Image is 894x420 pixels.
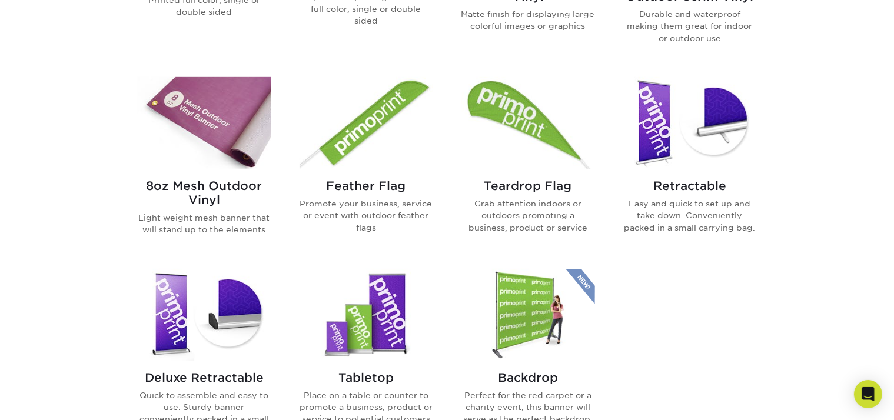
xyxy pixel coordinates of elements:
[623,77,757,255] a: Retractable Banner Stands Retractable Easy and quick to set up and take down. Conveniently packed...
[623,198,757,234] p: Easy and quick to set up and take down. Conveniently packed in a small carrying bag.
[461,269,595,361] img: Backdrop Banner Stands
[566,269,595,304] img: New Product
[138,212,271,236] p: Light weight mesh banner that will stand up to the elements
[623,8,757,44] p: Durable and waterproof making them great for indoor or outdoor use
[461,371,595,385] h2: Backdrop
[461,179,595,193] h2: Teardrop Flag
[461,77,595,255] a: Teardrop Flag Flags Teardrop Flag Grab attention indoors or outdoors promoting a business, produc...
[461,8,595,32] p: Matte finish for displaying large colorful images or graphics
[300,198,433,234] p: Promote your business, service or event with outdoor feather flags
[138,371,271,385] h2: Deluxe Retractable
[623,179,757,193] h2: Retractable
[300,77,433,169] img: Feather Flag Flags
[300,77,433,255] a: Feather Flag Flags Feather Flag Promote your business, service or event with outdoor feather flags
[3,384,100,416] iframe: Google Customer Reviews
[854,380,882,408] div: Open Intercom Messenger
[138,269,271,361] img: Deluxe Retractable Banner Stands
[461,77,595,169] img: Teardrop Flag Flags
[461,198,595,234] p: Grab attention indoors or outdoors promoting a business, product or service
[300,371,433,385] h2: Tabletop
[623,77,757,169] img: Retractable Banner Stands
[300,269,433,361] img: Tabletop Banner Stands
[138,77,271,169] img: 8oz Mesh Outdoor Vinyl Banners
[138,179,271,207] h2: 8oz Mesh Outdoor Vinyl
[300,179,433,193] h2: Feather Flag
[138,77,271,255] a: 8oz Mesh Outdoor Vinyl Banners 8oz Mesh Outdoor Vinyl Light weight mesh banner that will stand up...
